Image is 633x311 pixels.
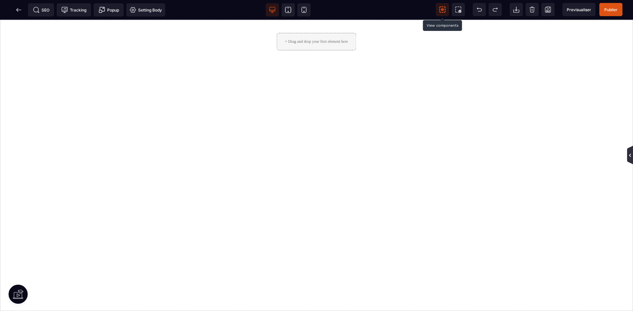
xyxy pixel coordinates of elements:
span: Publier [604,7,618,12]
span: Screenshot [452,3,465,16]
span: SEO [33,7,49,13]
span: Previsualiser [567,7,591,12]
span: View components [436,3,449,16]
span: Popup [99,7,119,13]
span: Preview [562,3,595,16]
span: Setting Body [130,7,162,13]
div: + Drag and drop your first element here [277,13,356,31]
span: Tracking [61,7,86,13]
